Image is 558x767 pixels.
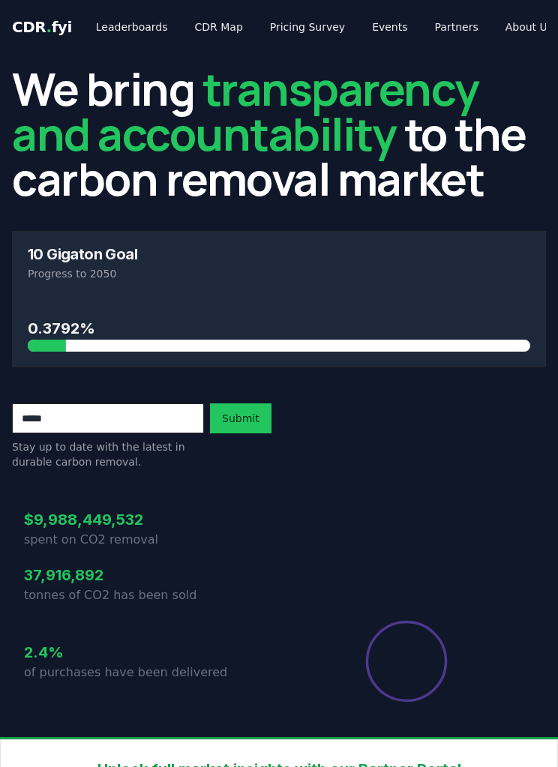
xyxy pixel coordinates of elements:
[24,641,279,664] h3: 2.4%
[364,619,448,703] div: Percentage of sales delivered
[258,13,357,40] a: Pricing Survey
[183,13,255,40] a: CDR Map
[360,13,419,40] a: Events
[423,13,490,40] a: Partners
[210,403,271,433] button: Submit
[12,66,546,201] h2: We bring to the carbon removal market
[12,439,204,469] p: Stay up to date with the latest in durable carbon removal.
[24,564,279,586] h3: 37,916,892
[24,664,279,682] p: of purchases have been delivered
[24,586,279,604] p: tonnes of CO2 has been sold
[12,18,72,36] span: CDR fyi
[28,266,530,281] p: Progress to 2050
[46,18,52,36] span: .
[12,58,479,164] span: transparency and accountability
[28,247,530,262] h3: 10 Gigaton Goal
[28,317,530,340] h3: 0.3792%
[84,13,180,40] a: Leaderboards
[24,508,279,531] h3: $9,988,449,532
[12,16,72,37] a: CDR.fyi
[24,531,279,549] p: spent on CO2 removal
